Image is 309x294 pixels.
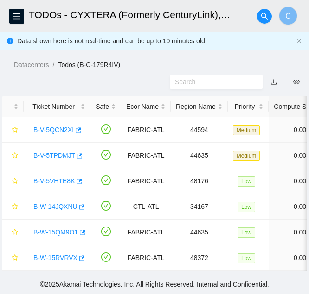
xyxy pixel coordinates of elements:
[238,227,255,238] span: Low
[270,78,277,86] a: download
[33,203,77,210] a: B-W-14JQXNU
[101,150,111,160] span: check-circle
[12,254,18,262] span: star
[12,178,18,185] span: star
[101,252,111,262] span: check-circle
[171,117,228,143] td: 44594
[233,125,260,135] span: Medium
[121,245,171,271] td: FABRIC-ATL
[33,228,78,236] a: B-W-15QM9O1
[121,194,171,220] td: CTL-ATL
[101,201,111,211] span: check-circle
[12,203,18,211] span: star
[33,177,75,185] a: B-V-5VHTE8K
[264,74,284,89] button: download
[279,7,297,25] button: C
[238,202,255,212] span: Low
[7,174,19,188] button: star
[7,148,19,163] button: star
[7,122,19,137] button: star
[33,126,74,134] a: B-V-5QCN2XI
[12,127,18,134] span: star
[52,61,54,68] span: /
[101,124,111,134] span: check-circle
[121,143,171,168] td: FABRIC-ATL
[238,176,255,187] span: Low
[7,250,19,265] button: star
[285,10,291,22] span: C
[101,175,111,185] span: check-circle
[175,77,250,87] input: Search
[101,227,111,236] span: check-circle
[121,117,171,143] td: FABRIC-ATL
[121,168,171,194] td: FABRIC-ATL
[121,220,171,245] td: FABRIC-ATL
[12,229,18,236] span: star
[9,9,24,24] button: menu
[7,199,19,214] button: star
[33,254,77,261] a: B-W-15RVRVX
[293,79,300,85] span: eye
[171,168,228,194] td: 48176
[7,225,19,240] button: star
[14,61,49,68] a: Datacenters
[233,151,260,161] span: Medium
[33,152,75,159] a: B-V-5TPDMJT
[171,143,228,168] td: 44635
[257,9,272,24] button: search
[58,61,120,68] a: Todos (B-C-179R4IV)
[10,13,24,20] span: menu
[12,152,18,160] span: star
[171,194,228,220] td: 34167
[257,13,271,20] span: search
[238,253,255,263] span: Low
[171,220,228,245] td: 44635
[171,245,228,271] td: 48372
